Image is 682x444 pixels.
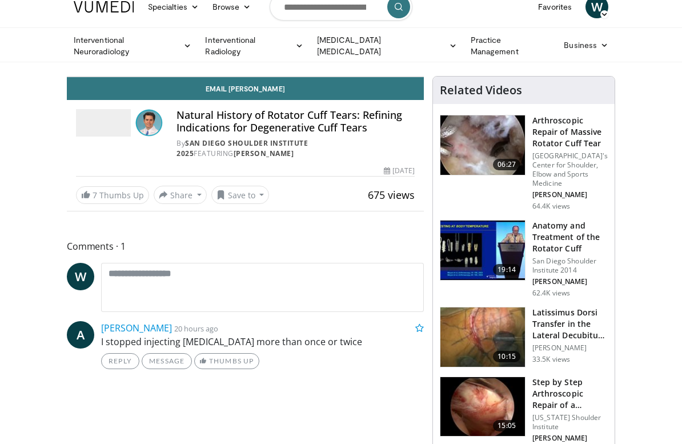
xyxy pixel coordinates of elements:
p: [GEOGRAPHIC_DATA]'s Center for Shoulder, Elbow and Sports Medicine [532,151,608,188]
p: 64.4K views [532,202,570,211]
a: Business [557,34,615,57]
a: Message [142,353,192,369]
h3: Step by Step Arthroscopic Repair of a Massive Rotator Cuff Tear [532,377,608,411]
a: [PERSON_NAME] [234,149,294,158]
a: 7 Thumbs Up [76,186,149,204]
h3: Latissimus Dorsi Transfer in the Lateral Decubitus Position [532,307,608,341]
a: [MEDICAL_DATA] [MEDICAL_DATA] [310,34,464,57]
button: Save to [211,186,270,204]
h3: Anatomy and Treatment of the Rotator Cuff [532,220,608,254]
div: [DATE] [384,166,415,176]
span: 15:05 [493,420,520,431]
div: By FEATURING [176,138,415,159]
img: Avatar [135,109,163,137]
span: 10:15 [493,351,520,362]
p: [PERSON_NAME] [532,190,608,199]
h3: Arthroscopic Repair of Massive Rotator Cuff Tear [532,115,608,149]
img: San Diego Shoulder Institute 2025 [76,109,131,137]
a: [PERSON_NAME] [101,322,172,334]
a: Practice Management [464,34,557,57]
p: 33.5K views [532,355,570,364]
img: VuMedi Logo [74,1,134,13]
small: 20 hours ago [174,323,218,334]
a: 06:27 Arthroscopic Repair of Massive Rotator Cuff Tear [GEOGRAPHIC_DATA]'s Center for Shoulder, E... [440,115,608,211]
a: Reply [101,353,139,369]
img: 58008271-3059-4eea-87a5-8726eb53a503.150x105_q85_crop-smart_upscale.jpg [440,221,525,280]
p: I stopped injecting [MEDICAL_DATA] more than once or twice [101,335,424,349]
p: [PERSON_NAME] [532,277,608,286]
p: [PERSON_NAME] [532,434,608,443]
span: Comments 1 [67,239,424,254]
span: 7 [93,190,97,201]
p: 62.4K views [532,289,570,298]
a: San Diego Shoulder Institute 2025 [176,138,308,158]
img: 7cd5bdb9-3b5e-40f2-a8f4-702d57719c06.150x105_q85_crop-smart_upscale.jpg [440,377,525,437]
button: Share [154,186,207,204]
a: Interventional Neuroradiology [67,34,198,57]
h4: Related Videos [440,83,522,97]
span: 06:27 [493,159,520,170]
p: [PERSON_NAME] [532,343,608,353]
h4: Natural History of Rotator Cuff Tears: Refining Indications for Degenerative Cuff Tears [176,109,415,134]
img: 281021_0002_1.png.150x105_q85_crop-smart_upscale.jpg [440,115,525,175]
img: 38501_0000_3.png.150x105_q85_crop-smart_upscale.jpg [440,307,525,367]
a: Email [PERSON_NAME] [67,77,424,100]
a: 19:14 Anatomy and Treatment of the Rotator Cuff San Diego Shoulder Institute 2014 [PERSON_NAME] 6... [440,220,608,298]
a: A [67,321,94,349]
p: San Diego Shoulder Institute 2014 [532,257,608,275]
a: Thumbs Up [194,353,259,369]
p: [US_STATE] Shoulder Institute [532,413,608,431]
a: W [67,263,94,290]
span: 675 views [368,188,415,202]
a: Interventional Radiology [198,34,310,57]
a: 10:15 Latissimus Dorsi Transfer in the Lateral Decubitus Position [PERSON_NAME] 33.5K views [440,307,608,367]
span: 19:14 [493,264,520,275]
